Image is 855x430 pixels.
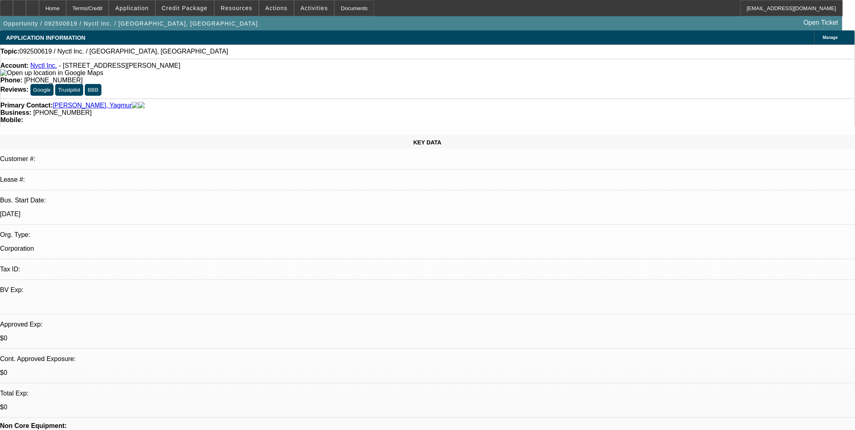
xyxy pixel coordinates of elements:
[55,84,83,96] button: Trustpilot
[215,0,258,16] button: Resources
[0,77,22,84] strong: Phone:
[109,0,155,16] button: Application
[24,77,83,84] span: [PHONE_NUMBER]
[132,102,138,109] img: facebook-icon.png
[301,5,328,11] span: Activities
[53,102,132,109] a: [PERSON_NAME], Yagmur
[162,5,208,11] span: Credit Package
[414,139,441,146] span: KEY DATA
[0,69,103,77] img: Open up location in Google Maps
[6,34,85,41] span: APPLICATION INFORMATION
[259,0,294,16] button: Actions
[19,48,228,55] span: 092500619 / Nyctl Inc. / [GEOGRAPHIC_DATA], [GEOGRAPHIC_DATA]
[295,0,334,16] button: Activities
[801,16,842,30] a: Open Ticket
[30,62,57,69] a: Nyctl Inc.
[0,62,28,69] strong: Account:
[85,84,101,96] button: BBB
[3,20,258,27] span: Opportunity / 092500619 / Nyctl Inc. / [GEOGRAPHIC_DATA], [GEOGRAPHIC_DATA]
[0,109,31,116] strong: Business:
[0,69,103,76] a: View Google Maps
[0,48,19,55] strong: Topic:
[0,102,53,109] strong: Primary Contact:
[156,0,214,16] button: Credit Package
[823,35,838,40] span: Manage
[115,5,149,11] span: Application
[265,5,288,11] span: Actions
[221,5,252,11] span: Resources
[0,116,23,123] strong: Mobile:
[33,109,92,116] span: [PHONE_NUMBER]
[0,86,28,93] strong: Reviews:
[30,84,54,96] button: Google
[138,102,145,109] img: linkedin-icon.png
[59,62,181,69] span: - [STREET_ADDRESS][PERSON_NAME]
